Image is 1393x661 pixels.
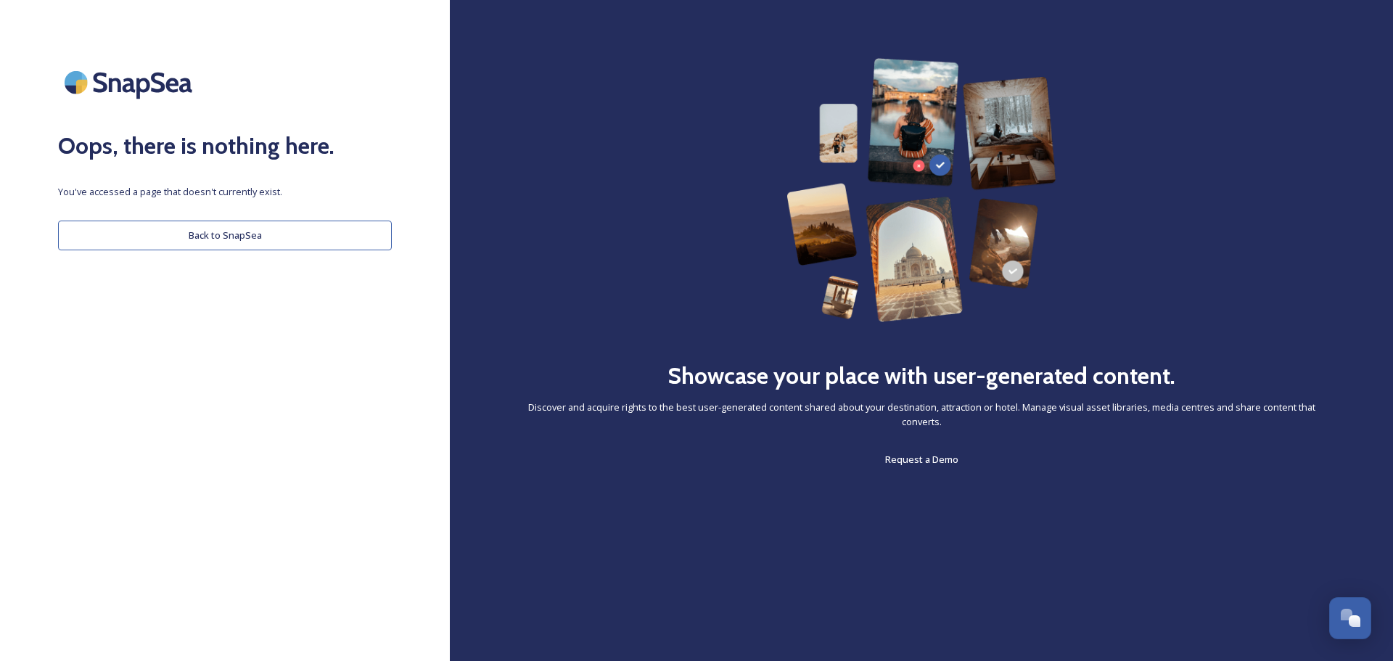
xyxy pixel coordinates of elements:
[885,451,958,468] a: Request a Demo
[1329,597,1371,639] button: Open Chat
[58,185,392,199] span: You've accessed a page that doesn't currently exist.
[508,401,1335,428] span: Discover and acquire rights to the best user-generated content shared about your destination, att...
[58,221,392,250] button: Back to SnapSea
[786,58,1056,322] img: 63b42ca75bacad526042e722_Group%20154-p-800.png
[667,358,1175,393] h2: Showcase your place with user-generated content.
[58,128,392,163] h2: Oops, there is nothing here.
[885,453,958,466] span: Request a Demo
[58,58,203,107] img: SnapSea Logo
